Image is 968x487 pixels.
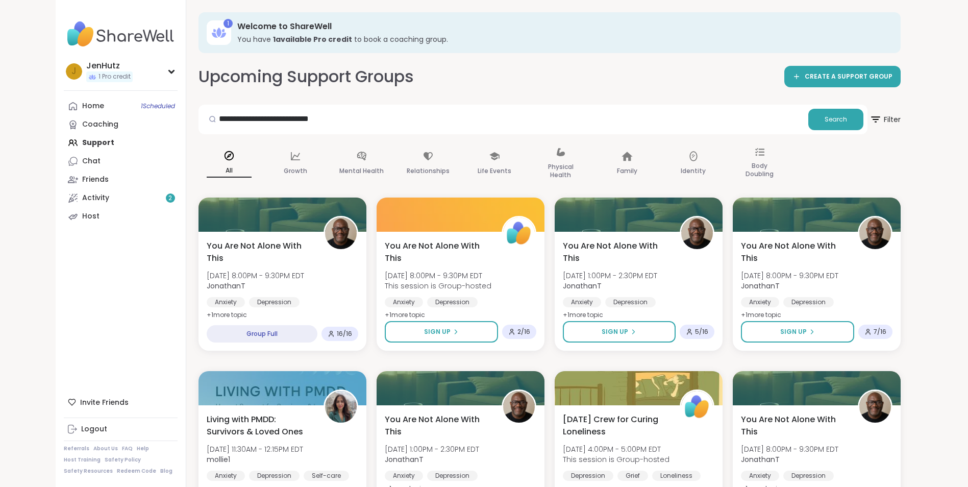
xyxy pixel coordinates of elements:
[284,165,307,177] p: Growth
[563,281,602,291] b: JonathanT
[741,321,854,343] button: Sign Up
[249,297,300,307] div: Depression
[385,454,424,465] b: JonathanT
[64,207,178,226] a: Host
[741,471,779,481] div: Anxiety
[741,454,780,465] b: JonathanT
[741,281,780,291] b: JonathanT
[273,34,352,44] b: 1 available Pro credit
[870,107,901,132] span: Filter
[82,211,100,222] div: Host
[783,471,834,481] div: Depression
[605,297,656,307] div: Depression
[741,271,838,281] span: [DATE] 8:00PM - 9:30PM EDT
[64,468,113,475] a: Safety Resources
[427,471,478,481] div: Depression
[237,34,886,44] h3: You have to book a coaching group.
[741,413,847,438] span: You Are Not Alone With This
[168,194,172,203] span: 2
[137,445,149,452] a: Help
[339,165,384,177] p: Mental Health
[64,456,101,464] a: Host Training
[784,66,901,87] a: CREATE A SUPPORT GROUP
[563,297,601,307] div: Anxiety
[207,325,317,343] div: Group Full
[859,391,891,423] img: JonathanT
[82,156,101,166] div: Chat
[563,413,668,438] span: [DATE] Crew for Curing Loneliness
[805,72,892,81] span: CREATE A SUPPORT GROUP
[427,297,478,307] div: Depression
[117,468,156,475] a: Redeem Code
[224,19,233,28] div: 1
[207,271,304,281] span: [DATE] 8:00PM - 9:30PM EDT
[602,327,628,336] span: Sign Up
[652,471,701,481] div: Loneliness
[64,420,178,439] a: Logout
[385,321,498,343] button: Sign Up
[64,189,178,207] a: Activity2
[64,115,178,134] a: Coaching
[681,165,706,177] p: Identity
[617,165,637,177] p: Family
[64,171,178,189] a: Friends
[160,468,172,475] a: Blog
[503,217,535,249] img: ShareWell
[207,281,245,291] b: JonathanT
[82,101,104,111] div: Home
[538,161,583,181] p: Physical Health
[681,217,713,249] img: JonathanT
[237,21,886,32] h3: Welcome to ShareWell
[737,160,782,180] p: Body Doubling
[82,175,109,185] div: Friends
[385,281,491,291] span: This session is Group-hosted
[71,65,76,78] span: J
[407,165,450,177] p: Relationships
[304,471,349,481] div: Self-care
[503,391,535,423] img: JonathanT
[563,444,669,454] span: [DATE] 4:00PM - 5:00PM EDT
[783,297,834,307] div: Depression
[385,297,423,307] div: Anxiety
[207,240,312,264] span: You Are Not Alone With This
[695,328,708,336] span: 5 / 16
[64,445,89,452] a: Referrals
[681,391,713,423] img: ShareWell
[563,271,657,281] span: [DATE] 1:00PM - 2:30PM EDT
[105,456,141,464] a: Safety Policy
[64,16,178,52] img: ShareWell Nav Logo
[337,330,352,338] span: 16 / 16
[141,102,175,110] span: 1 Scheduled
[563,454,669,465] span: This session is Group-hosted
[325,217,357,249] img: JonathanT
[874,328,886,336] span: 7 / 16
[385,444,479,454] span: [DATE] 1:00PM - 2:30PM EDT
[249,471,300,481] div: Depression
[825,115,847,124] span: Search
[870,105,901,134] button: Filter
[385,271,491,281] span: [DATE] 8:00PM - 9:30PM EDT
[563,321,676,343] button: Sign Up
[478,165,511,177] p: Life Events
[64,393,178,411] div: Invite Friends
[207,444,303,454] span: [DATE] 11:30AM - 12:15PM EDT
[86,60,133,71] div: JenHutz
[385,413,490,438] span: You Are Not Alone With This
[780,327,807,336] span: Sign Up
[617,471,648,481] div: Grief
[741,297,779,307] div: Anxiety
[122,445,133,452] a: FAQ
[741,444,838,454] span: [DATE] 8:00PM - 9:30PM EDT
[563,471,613,481] div: Depression
[563,240,668,264] span: You Are Not Alone With This
[424,327,451,336] span: Sign Up
[64,97,178,115] a: Home1Scheduled
[207,471,245,481] div: Anxiety
[207,413,312,438] span: Living with PMDD: Survivors & Loved Ones
[207,297,245,307] div: Anxiety
[93,445,118,452] a: About Us
[82,119,118,130] div: Coaching
[64,152,178,171] a: Chat
[198,65,414,88] h2: Upcoming Support Groups
[82,193,109,203] div: Activity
